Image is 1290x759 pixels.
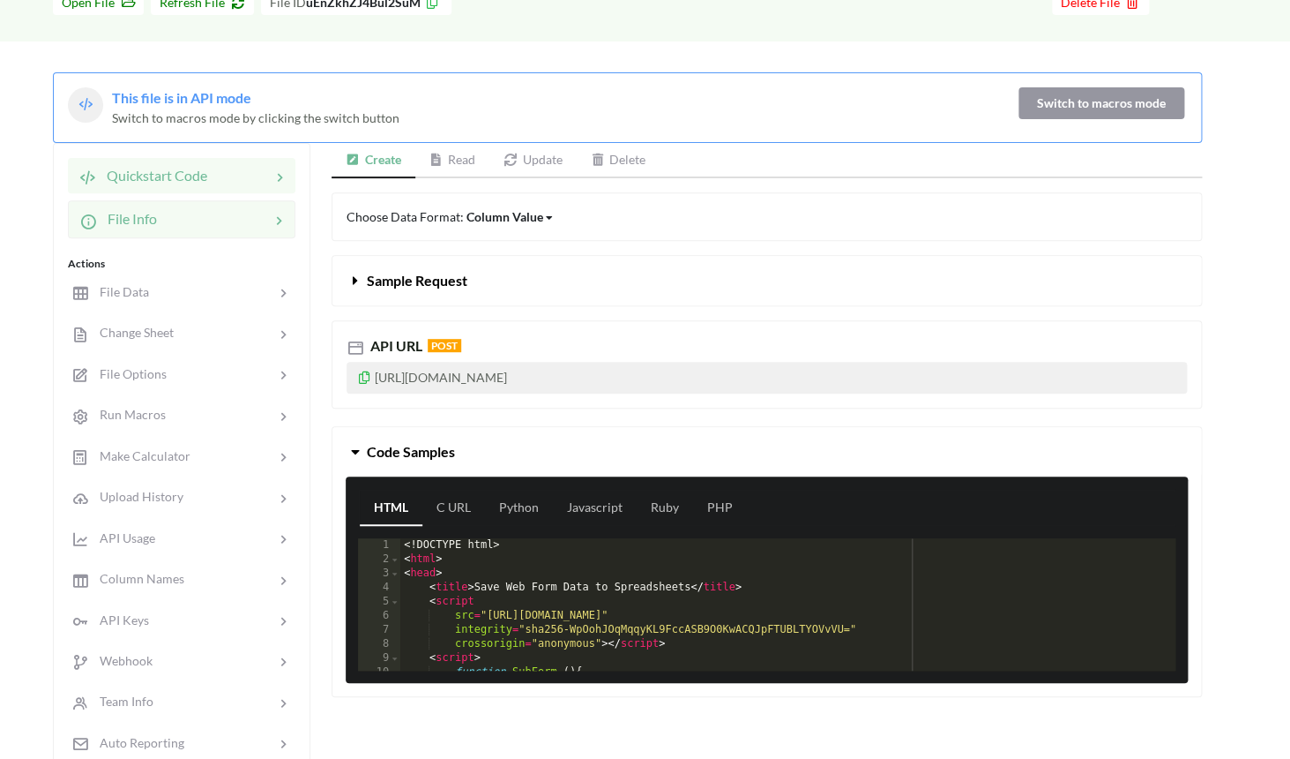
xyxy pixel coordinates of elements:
[358,538,400,552] div: 1
[89,530,155,545] span: API Usage
[1018,87,1184,119] button: Switch to macros mode
[553,491,637,526] a: Javascript
[89,407,166,422] span: Run Macros
[347,209,555,224] span: Choose Data Format:
[358,637,400,651] div: 8
[360,491,422,526] a: HTML
[422,491,485,526] a: C URL
[366,272,466,289] span: Sample Request
[358,623,400,637] div: 7
[89,694,153,709] span: Team Info
[89,325,174,340] span: Change Sheet
[489,143,577,178] a: Update
[358,595,400,609] div: 5
[415,143,490,178] a: Read
[358,552,400,567] div: 2
[332,256,1201,305] button: Sample Request
[637,491,693,526] a: Ruby
[89,653,153,668] span: Webhook
[89,284,149,299] span: File Data
[89,735,184,750] span: Auto Reporting
[96,167,207,184] span: Quickstart Code
[693,491,747,526] a: PHP
[367,337,422,354] span: API URL
[89,489,183,504] span: Upload History
[347,362,1187,394] p: [URL][DOMAIN_NAME]
[332,427,1201,477] button: Code Samples
[332,143,415,178] a: Create
[358,567,400,581] div: 3
[112,110,399,125] span: Switch to macros mode by clicking the switch button
[89,366,167,381] span: File Options
[358,651,400,665] div: 9
[428,339,461,352] span: POST
[89,571,184,586] span: Column Names
[97,210,157,227] span: File Info
[112,89,251,106] span: This file is in API mode
[89,612,149,627] span: API Keys
[466,207,543,226] div: Column Value
[68,256,295,272] div: Actions
[485,491,553,526] a: Python
[358,665,400,680] div: 10
[89,448,190,463] span: Make Calculator
[366,443,454,460] span: Code Samples
[358,581,400,595] div: 4
[577,143,660,178] a: Delete
[358,609,400,623] div: 6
